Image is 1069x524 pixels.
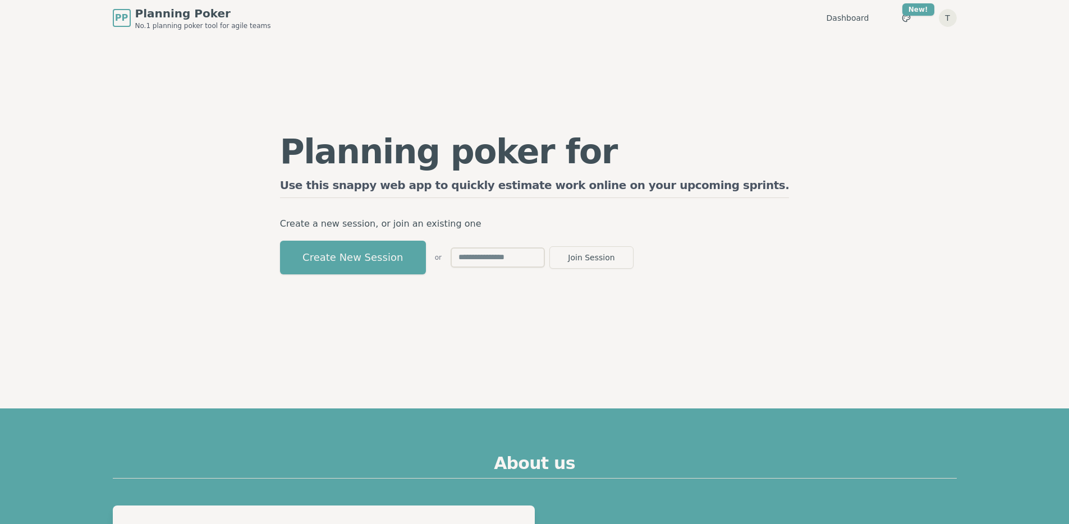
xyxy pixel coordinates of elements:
span: Planning Poker [135,6,271,21]
button: Create New Session [280,241,426,274]
span: PP [115,11,128,25]
h1: Planning poker for [280,135,790,168]
button: T [939,9,957,27]
span: or [435,253,442,262]
h2: Use this snappy web app to quickly estimate work online on your upcoming sprints. [280,177,790,198]
p: Create a new session, or join an existing one [280,216,790,232]
a: PPPlanning PokerNo.1 planning poker tool for agile teams [113,6,271,30]
button: New! [896,8,916,28]
span: No.1 planning poker tool for agile teams [135,21,271,30]
div: New! [902,3,934,16]
a: Dashboard [827,12,869,24]
h2: About us [113,453,957,479]
button: Join Session [549,246,634,269]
